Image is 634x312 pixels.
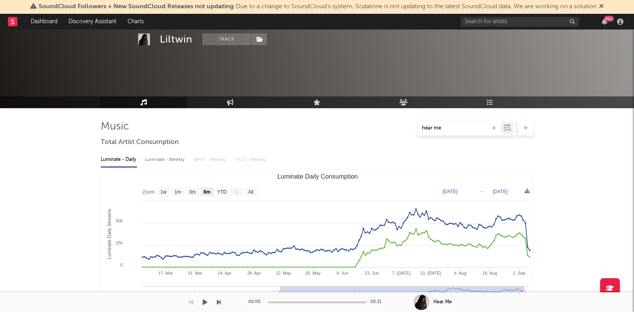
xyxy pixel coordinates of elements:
text: → [479,189,484,194]
text: [DATE] [493,189,508,194]
text: 0 [120,262,122,267]
text: [DATE] [443,189,458,194]
text: 1. Sep [513,271,525,275]
span: : Due to a change to SoundCloud's system, Sodatone is not updating to the latest SoundCloud data.... [39,4,597,10]
span: Total Artist Consumption [101,138,179,147]
text: 12. May [275,271,291,275]
text: YTD [217,189,226,195]
text: 18. Aug [482,271,497,275]
a: Charts [122,14,149,30]
a: Discovery Assistant [63,14,122,30]
span: Dismiss [599,4,604,10]
text: 26. May [305,271,321,275]
div: Luminate - Daily [101,153,137,166]
input: Search by song name or URL [418,125,501,131]
text: 7. [DATE] [392,271,410,275]
text: Luminate Daily Consumption [277,173,358,180]
div: Luminate - Weekly [145,153,186,166]
text: 3m [189,189,196,195]
div: 99 + [604,16,614,22]
div: Liltwin [160,33,192,45]
text: 50k [116,218,123,223]
text: 1y [234,189,239,195]
text: 31. Mar [188,271,203,275]
text: 9. Jun [336,271,348,275]
text: 21. [DATE] [420,271,441,275]
span: SoundCloud Followers + New SoundCloud Releases not updating [39,4,234,10]
text: 1w [160,189,166,195]
div: 00:21 [370,297,386,307]
div: 00:00 [248,297,264,307]
text: Luminate Daily Streams [106,209,112,259]
text: 23. Jun [364,271,379,275]
text: 17. Mar [158,271,173,275]
text: 25k [116,240,123,245]
text: 6m [203,189,210,195]
button: 99+ [602,18,607,25]
div: Hear Me [433,299,452,306]
text: All [248,189,253,195]
text: 1m [174,189,181,195]
button: Track [202,33,251,45]
text: 4. Aug [454,271,466,275]
a: Dashboard [25,14,63,30]
text: 28. Apr [247,271,261,275]
input: Search for artists [461,17,579,27]
text: 14. Apr [218,271,231,275]
text: Zoom [142,189,155,195]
